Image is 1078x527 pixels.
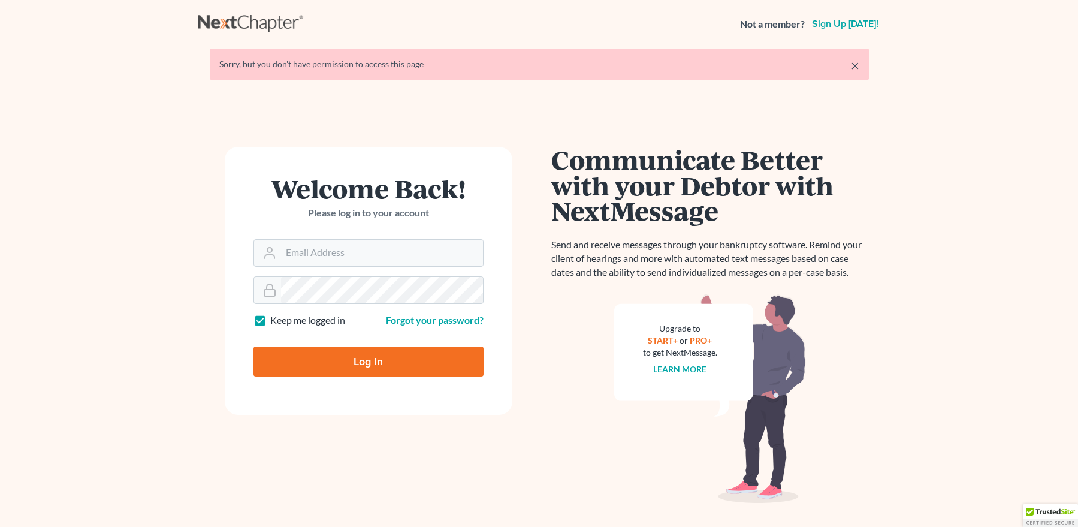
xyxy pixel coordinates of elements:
a: PRO+ [690,335,712,345]
p: Please log in to your account [253,206,484,220]
div: TrustedSite Certified [1023,504,1078,527]
a: START+ [648,335,678,345]
div: to get NextMessage. [643,347,717,359]
label: Keep me logged in [270,314,345,327]
strong: Not a member? [740,17,805,31]
a: Learn more [653,364,706,374]
h1: Communicate Better with your Debtor with NextMessage [551,147,869,224]
p: Send and receive messages through your bankruptcy software. Remind your client of hearings and mo... [551,238,869,279]
div: Sorry, but you don't have permission to access this page [219,58,859,70]
a: Forgot your password? [386,314,484,326]
a: Sign up [DATE]! [810,19,881,29]
input: Log In [253,347,484,377]
input: Email Address [281,240,483,266]
h1: Welcome Back! [253,176,484,201]
span: or [680,335,688,345]
div: Upgrade to [643,323,717,335]
a: × [851,58,859,73]
img: nextmessage_bg-59042aed3d76b12b5cd301f8e5b87938c9018125f34e5fa2b7a6b67550977c72.svg [614,294,806,504]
